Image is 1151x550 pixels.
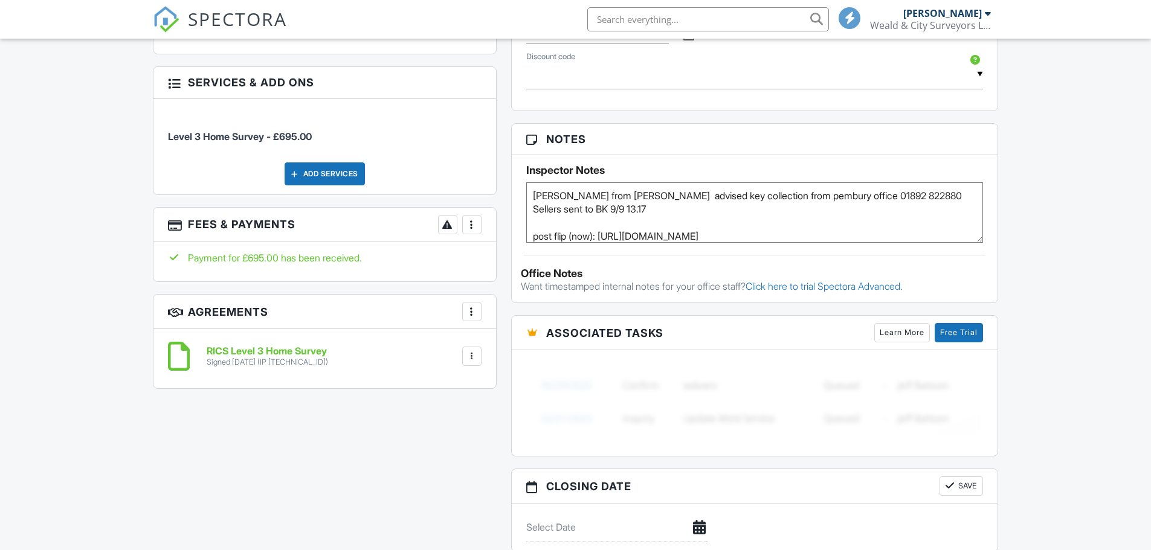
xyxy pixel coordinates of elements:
[207,346,328,367] a: RICS Level 3 Home Survey Signed [DATE] (IP [TECHNICAL_ID])
[188,6,287,31] span: SPECTORA
[746,280,903,292] a: Click here to trial Spectora Advanced.
[153,6,179,33] img: The Best Home Inspection Software - Spectora
[874,323,930,342] a: Learn More
[526,359,984,444] img: blurred-tasks-251b60f19c3f713f9215ee2a18cbf2105fc2d72fcd585247cf5e9ec0c957c1dd.png
[168,108,482,153] li: Service: Level 3 Home Survey
[521,267,989,280] div: Office Notes
[526,51,575,62] label: Discount code
[940,476,983,496] button: Save
[512,124,998,155] h3: Notes
[546,325,663,341] span: Associated Tasks
[870,19,991,31] div: Weald & City Surveyors Limited
[168,130,312,142] span: Level 3 Home Survey - £695.00
[153,208,496,242] h3: Fees & Payments
[153,16,287,42] a: SPECTORA
[526,513,708,542] input: Select Date
[935,323,983,342] a: Free Trial
[521,280,989,293] p: Want timestamped internal notes for your office staff?
[285,162,365,185] div: Add Services
[207,346,328,357] h6: RICS Level 3 Home Survey
[207,357,328,367] div: Signed [DATE] (IP [TECHNICAL_ID])
[903,7,982,19] div: [PERSON_NAME]
[153,67,496,98] h3: Services & Add ons
[526,164,984,176] h5: Inspector Notes
[526,182,984,243] textarea: [PERSON_NAME] from [PERSON_NAME] advised key collection from pembury office 01892 822880 Sellers ...
[546,478,631,494] span: Closing date
[153,295,496,329] h3: Agreements
[168,251,482,264] div: Payment for £695.00 has been received.
[587,7,829,31] input: Search everything...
